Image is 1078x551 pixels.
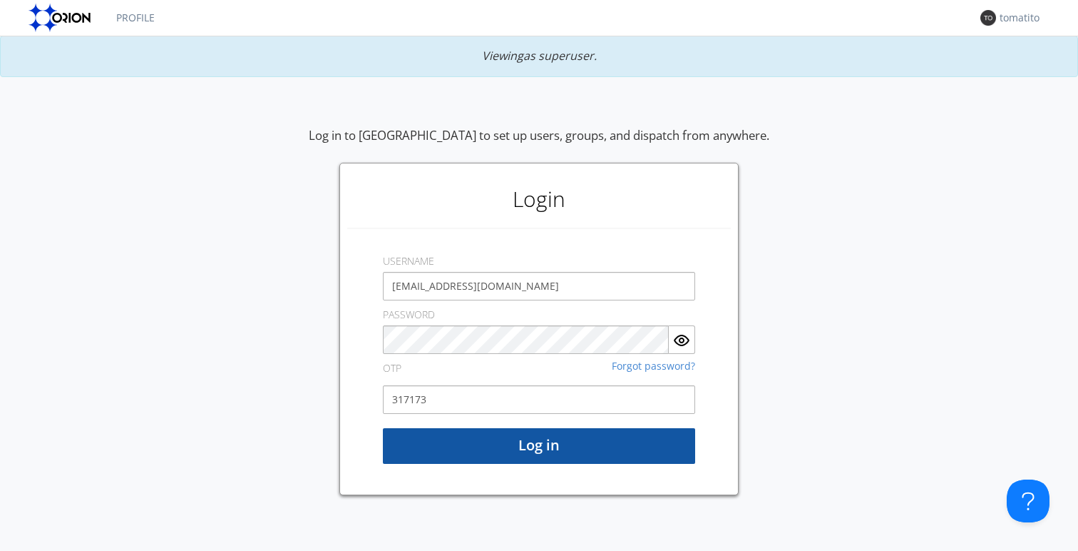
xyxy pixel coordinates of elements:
img: orion-labs-logo.svg [29,4,95,32]
label: USERNAME [383,254,434,268]
img: 373638.png [980,10,996,26]
input: Password [383,325,669,354]
button: Show Password [669,325,695,354]
div: tomatito [1000,11,1053,25]
p: Viewing as superuser. [11,47,1067,66]
h1: Login [347,171,731,228]
img: eye.svg [673,332,690,349]
iframe: Toggle Customer Support [1007,480,1049,522]
label: PASSWORD [383,308,435,322]
a: Forgot password? [612,361,695,371]
label: OTP [383,361,401,375]
div: Log in to [GEOGRAPHIC_DATA] to set up users, groups, and dispatch from anywhere. [309,127,769,163]
button: Log in [383,428,695,464]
